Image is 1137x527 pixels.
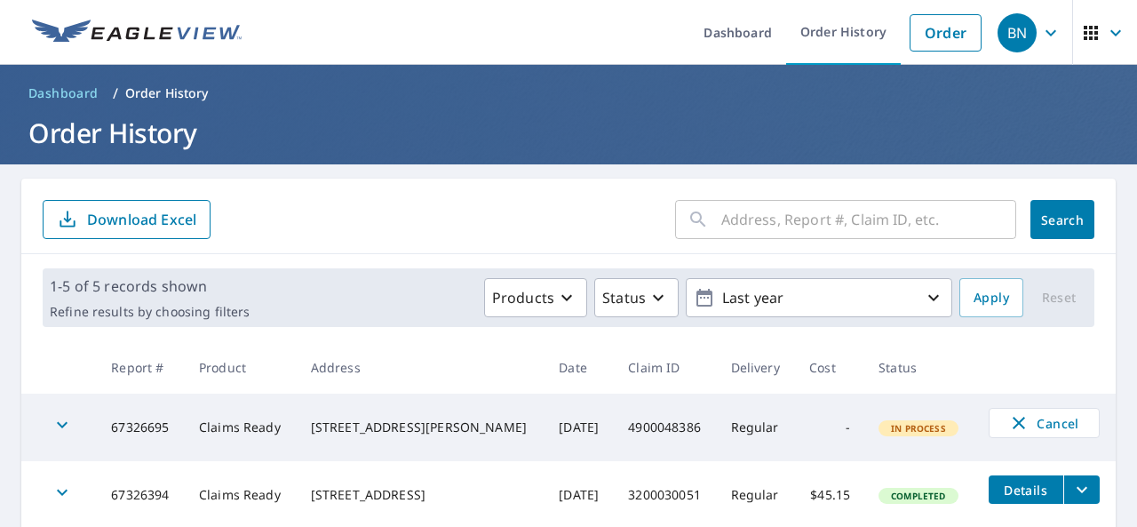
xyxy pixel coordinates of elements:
[880,490,956,502] span: Completed
[97,341,185,394] th: Report #
[715,283,923,314] p: Last year
[795,341,864,394] th: Cost
[21,79,1116,108] nav: breadcrumb
[50,304,250,320] p: Refine results by choosing filters
[87,210,196,229] p: Download Excel
[32,20,242,46] img: EV Logo
[795,394,864,461] td: -
[614,394,716,461] td: 4900048386
[989,475,1063,504] button: detailsBtn-67326394
[998,13,1037,52] div: BN
[959,278,1023,317] button: Apply
[50,275,250,297] p: 1-5 of 5 records shown
[989,408,1100,438] button: Cancel
[492,287,554,308] p: Products
[311,419,531,436] div: [STREET_ADDRESS][PERSON_NAME]
[297,341,545,394] th: Address
[602,287,646,308] p: Status
[1045,212,1080,228] span: Search
[880,422,957,435] span: In Process
[545,341,614,394] th: Date
[28,84,99,102] span: Dashboard
[185,394,297,461] td: Claims Ready
[717,341,796,394] th: Delivery
[21,115,1116,151] h1: Order History
[910,14,982,52] a: Order
[614,341,716,394] th: Claim ID
[594,278,679,317] button: Status
[21,79,106,108] a: Dashboard
[1063,475,1100,504] button: filesDropdownBtn-67326394
[113,83,118,104] li: /
[1007,412,1081,434] span: Cancel
[721,195,1016,244] input: Address, Report #, Claim ID, etc.
[125,84,209,102] p: Order History
[864,341,974,394] th: Status
[185,341,297,394] th: Product
[974,287,1009,309] span: Apply
[686,278,952,317] button: Last year
[97,394,185,461] td: 67326695
[311,486,531,504] div: [STREET_ADDRESS]
[1030,200,1094,239] button: Search
[545,394,614,461] td: [DATE]
[717,394,796,461] td: Regular
[484,278,587,317] button: Products
[999,482,1053,499] span: Details
[43,200,211,239] button: Download Excel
